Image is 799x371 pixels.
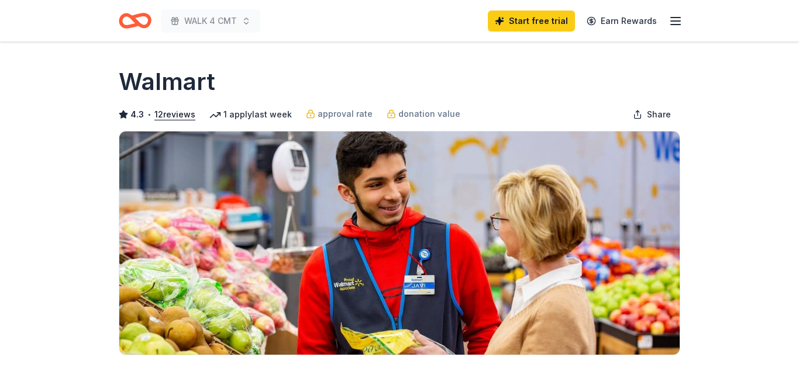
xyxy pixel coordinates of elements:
h1: Walmart [119,65,215,98]
span: • [147,110,151,119]
button: Share [624,103,680,126]
span: Share [647,108,671,122]
span: donation value [398,107,460,121]
a: Home [119,7,151,34]
a: donation value [387,107,460,121]
button: 12reviews [154,108,195,122]
a: Start free trial [488,11,575,32]
span: WALK 4 CMT [184,14,237,28]
a: Earn Rewards [580,11,664,32]
span: approval rate [318,107,373,121]
img: Image for Walmart [119,131,680,355]
span: 4.3 [130,108,144,122]
a: approval rate [306,107,373,121]
div: 1 apply last week [209,108,292,122]
button: WALK 4 CMT [161,9,260,33]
